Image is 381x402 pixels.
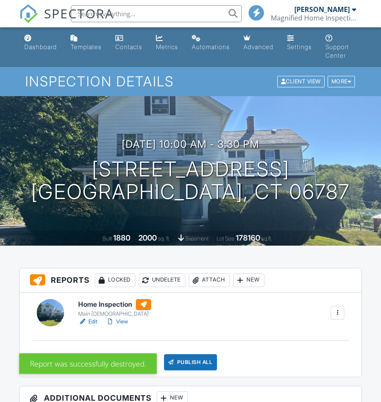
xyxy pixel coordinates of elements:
h3: Reports [20,268,362,293]
span: Built [103,235,112,242]
a: Dashboard [21,31,60,55]
div: Magnified Home Inspections, LLC [271,14,356,22]
img: The Best Home Inspection Software - Spectora [19,4,38,23]
div: Attach [189,273,230,287]
a: SPECTORA [19,12,114,29]
div: 178160 [236,233,260,242]
input: Search everything... [71,5,242,22]
div: Support Center [325,43,349,59]
h1: [STREET_ADDRESS] [GEOGRAPHIC_DATA], CT 06787 [31,158,350,203]
div: Metrics [156,43,178,50]
a: Metrics [152,31,182,55]
span: SPECTORA [44,4,114,22]
a: Edit [78,317,97,326]
div: Templates [70,43,102,50]
a: Client View [276,78,327,84]
span: sq. ft. [158,235,170,242]
div: New [233,273,264,287]
a: Settings [284,31,315,55]
div: Dashboard [24,43,57,50]
a: Templates [67,31,105,55]
a: Contacts [112,31,146,55]
a: Home Inspection Main [DEMOGRAPHIC_DATA] [78,299,151,318]
h3: [DATE] 10:00 am - 3:30 pm [122,138,259,150]
a: View [106,317,128,326]
h1: Inspection Details [25,74,356,89]
div: Contacts [115,43,142,50]
a: Automations (Basic) [188,31,233,55]
span: Lot Size [217,235,234,242]
div: Advanced [243,43,273,50]
span: sq.ft. [261,235,272,242]
div: More [328,76,355,88]
div: 2000 [138,233,157,242]
div: Settings [287,43,312,50]
h6: Home Inspection [78,299,151,310]
div: Report was successfully destroyed. [19,353,157,374]
a: Support Center [322,31,360,64]
div: Automations [192,43,230,50]
div: Undelete [139,273,185,287]
div: [PERSON_NAME] [294,5,350,14]
div: Main [DEMOGRAPHIC_DATA] [78,311,151,317]
span: basement [185,235,208,242]
a: Advanced [240,31,277,55]
div: 1880 [113,233,130,242]
div: Client View [277,76,325,88]
div: Locked [95,273,135,287]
